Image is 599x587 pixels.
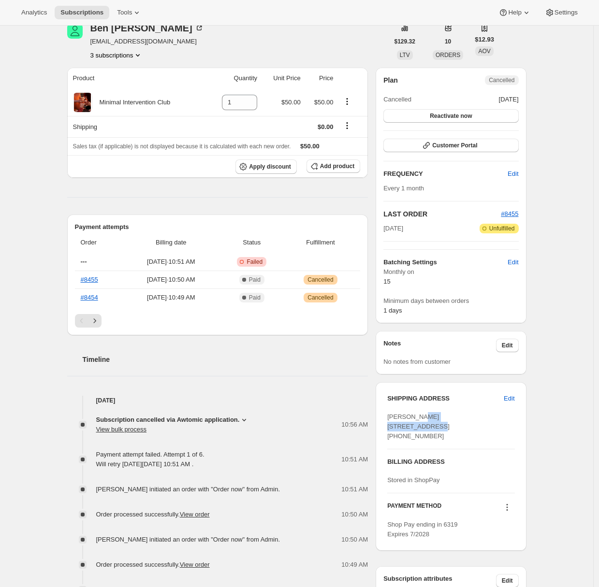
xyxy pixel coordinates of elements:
span: Reactivate now [430,112,472,120]
span: 10:49 AM [341,560,368,570]
span: Monthly on [383,267,518,277]
span: 1 days [383,307,402,314]
button: Add product [307,159,360,173]
span: --- [81,258,87,265]
span: Order processed successfully. [96,561,210,568]
span: AOV [478,48,490,55]
h2: Timeline [83,355,368,364]
span: Unfulfilled [489,225,515,232]
span: Apply discount [249,163,291,171]
span: Help [508,9,521,16]
span: 10 [445,38,451,45]
h2: Plan [383,75,398,85]
h3: BILLING ADDRESS [387,457,514,467]
span: Edit [502,577,513,585]
span: Cancelled [307,276,333,284]
th: Product [67,68,206,89]
span: [PERSON_NAME] initiated an order with "Order now" from Admin. [96,536,280,543]
button: Reactivate now [383,109,518,123]
button: Edit [502,166,524,182]
span: 10:50 AM [341,510,368,519]
button: Help [493,6,537,19]
h3: Notes [383,339,496,352]
span: Edit [504,394,514,403]
span: Fulfillment [287,238,354,247]
span: No notes from customer [383,358,451,365]
h3: PAYMENT METHOD [387,502,441,515]
button: Tools [111,6,147,19]
button: Subscription cancelled via Awtomic application. [96,415,249,425]
span: 15 [383,278,390,285]
span: Order processed successfully. [96,511,210,518]
a: #8455 [81,276,98,283]
span: $50.00 [281,99,301,106]
span: Failed [247,258,263,266]
span: Ben Bohen [67,23,83,39]
th: Shipping [67,116,206,137]
span: Shop Pay ending in 6319 Expires 7/2028 [387,521,457,538]
span: $129.32 [394,38,415,45]
th: Unit Price [260,68,304,89]
button: 10 [439,35,457,48]
span: [PERSON_NAME] [STREET_ADDRESS] [PHONE_NUMBER] [387,413,450,440]
button: Customer Portal [383,139,518,152]
button: Apply discount [235,159,297,174]
h2: Payment attempts [75,222,361,232]
span: Cancelled [307,294,333,301]
button: Edit [502,255,524,270]
button: Subscriptions [55,6,109,19]
span: Stored in ShopPay [387,476,439,484]
span: $12.93 [475,35,494,44]
span: $50.00 [300,143,320,150]
th: Quantity [206,68,260,89]
a: #8455 [501,210,518,217]
button: Product actions [90,50,143,60]
span: Paid [249,276,261,284]
span: $0.00 [318,123,334,130]
span: [DATE] [499,95,519,104]
span: [DATE] [383,224,403,233]
span: [DATE] · 10:49 AM [125,293,217,302]
button: #8455 [501,209,518,219]
a: View order [180,561,210,568]
button: Product actions [339,96,355,107]
a: View order [180,511,210,518]
th: Price [304,68,336,89]
span: [EMAIL_ADDRESS][DOMAIN_NAME] [90,37,204,46]
nav: Pagination [75,314,361,328]
span: Edit [508,258,518,267]
div: Ben [PERSON_NAME] [90,23,204,33]
span: $50.00 [314,99,334,106]
span: 10:56 AM [341,420,368,430]
button: Next [88,314,102,328]
span: Add product [320,162,354,170]
span: Analytics [21,9,47,16]
h6: Batching Settings [383,258,508,267]
span: Subscription cancelled via Awtomic application. [96,415,240,425]
button: Settings [539,6,584,19]
button: Edit [496,339,519,352]
a: #8454 [81,294,98,301]
button: View bulk process [96,426,147,433]
span: 10:51 AM [341,485,368,494]
span: [PERSON_NAME] initiated an order with "Order now" from Admin. [96,486,280,493]
th: Order [75,232,122,253]
span: Cancelled [383,95,411,104]
span: Edit [508,169,518,179]
span: 10:50 AM [341,535,368,544]
span: Sales tax (if applicable) is not displayed because it is calculated with each new order. [73,143,291,150]
span: Status [223,238,281,247]
span: [DATE] · 10:50 AM [125,275,217,285]
span: LTV [400,52,410,58]
button: $129.32 [389,35,421,48]
div: Payment attempt failed. Attempt 1 of 6. Will retry [DATE][DATE] 10:51 AM . [96,450,205,469]
span: Subscriptions [60,9,103,16]
button: Edit [498,391,520,406]
img: product img [74,93,90,112]
button: Analytics [15,6,53,19]
h4: [DATE] [67,396,368,405]
span: Minimum days between orders [383,296,518,306]
span: Every 1 month [383,185,424,192]
span: ORDERS [436,52,460,58]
